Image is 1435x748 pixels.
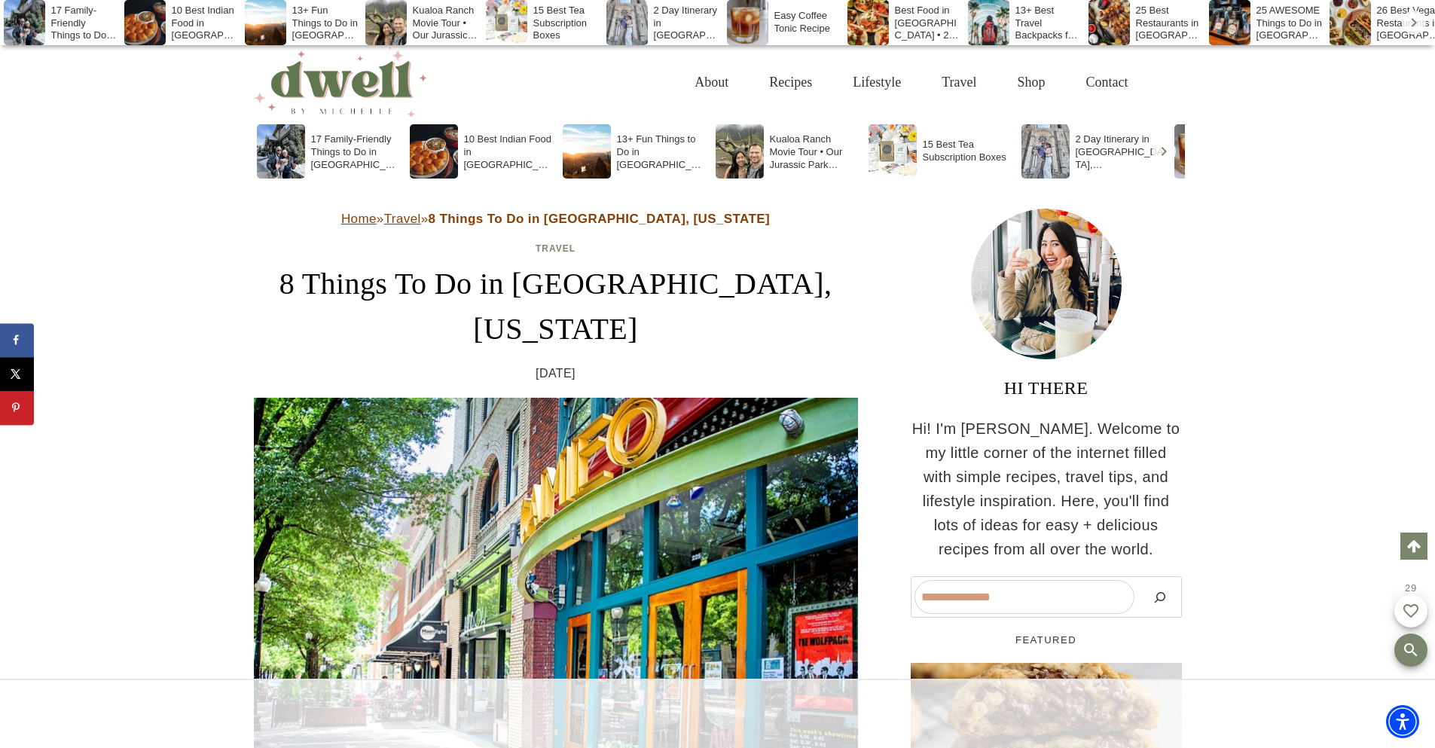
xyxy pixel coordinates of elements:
h1: 8 Things To Do in [GEOGRAPHIC_DATA], [US_STATE] [254,261,858,352]
nav: Primary Navigation [674,58,1148,107]
span: » » [341,212,770,226]
a: Scroll to top [1400,533,1427,560]
img: DWELL by michelle [254,47,427,117]
time: [DATE] [536,364,576,383]
a: Travel [384,212,421,226]
iframe: Advertisement [717,714,718,715]
a: Lifestyle [832,58,921,107]
a: Contact [1066,58,1149,107]
a: Home [341,212,377,226]
a: Shop [997,58,1065,107]
p: Hi! I'm [PERSON_NAME]. Welcome to my little corner of the internet filled with simple recipes, tr... [911,417,1182,561]
h3: HI THERE [911,374,1182,401]
a: About [674,58,749,107]
a: Recipes [749,58,832,107]
h5: FEATURED [911,633,1182,648]
a: Travel [536,243,576,254]
strong: 8 Things To Do in [GEOGRAPHIC_DATA], [US_STATE] [429,212,771,226]
div: Accessibility Menu [1386,705,1419,738]
a: Travel [921,58,997,107]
